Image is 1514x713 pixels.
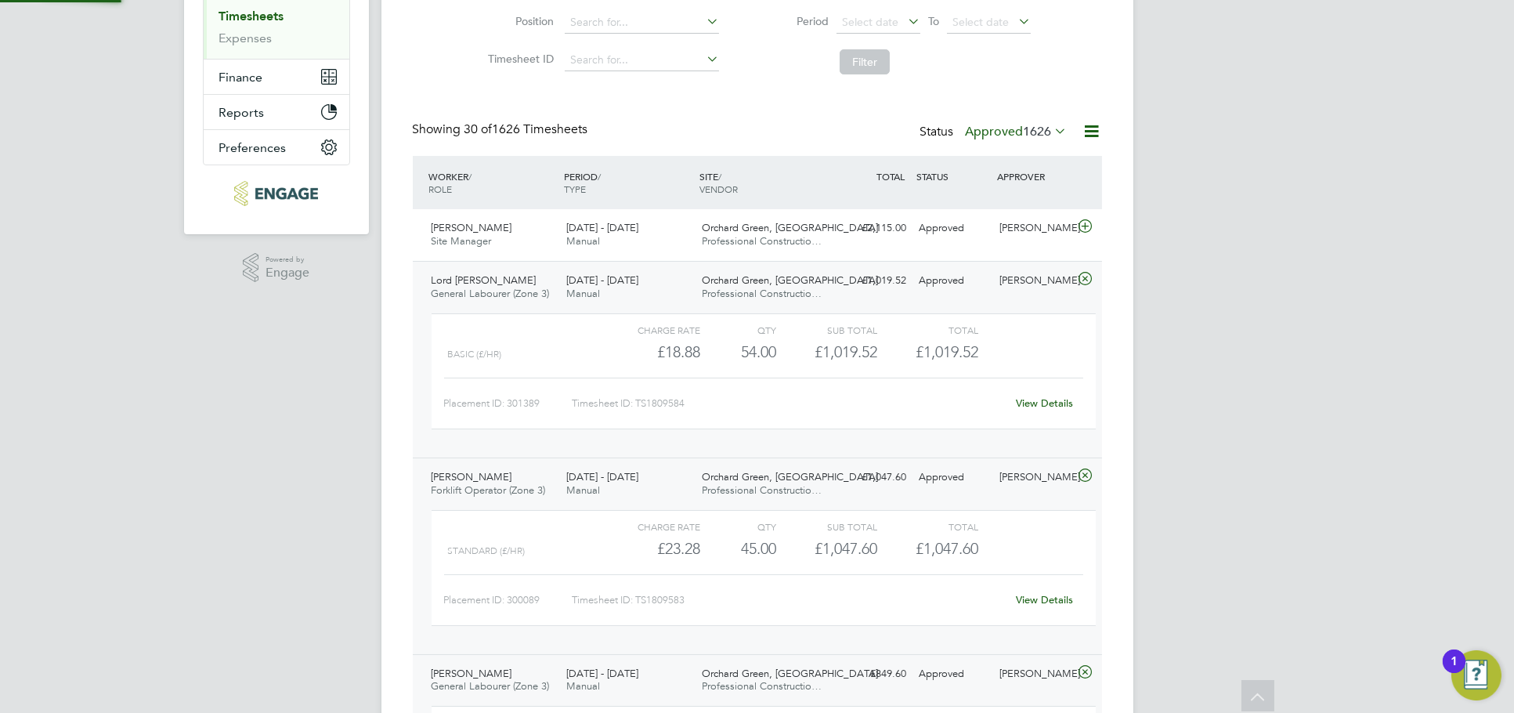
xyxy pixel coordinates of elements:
div: 45.00 [700,536,776,562]
span: Select date [842,15,898,29]
div: £1,047.60 [831,465,912,490]
span: General Labourer (Zone 3) [432,679,550,693]
div: [PERSON_NAME] [993,268,1075,294]
div: Placement ID: 300089 [444,588,572,613]
span: Professional Constructio… [702,679,822,693]
span: [DATE] - [DATE] [566,273,638,287]
span: £1,019.52 [916,342,978,361]
div: £1,019.52 [776,339,877,365]
div: STATUS [912,162,994,190]
span: Reports [219,105,265,120]
span: Standard (£/HR) [447,545,525,556]
span: / [598,170,601,183]
span: Site Manager [432,234,492,248]
span: [PERSON_NAME] [432,667,512,680]
span: Orchard Green, [GEOGRAPHIC_DATA] [702,667,878,680]
div: Charge rate [598,517,699,536]
div: [PERSON_NAME] [993,661,1075,687]
div: Approved [912,268,994,294]
span: Engage [266,266,309,280]
span: Preferences [219,140,287,155]
button: Preferences [204,130,349,165]
button: Finance [204,60,349,94]
span: Select date [952,15,1009,29]
div: 54.00 [700,339,776,365]
div: Showing [413,121,591,138]
div: SITE [696,162,831,203]
a: Powered byEngage [243,253,309,283]
label: Timesheet ID [483,52,554,66]
div: Total [877,517,978,536]
div: Timesheet ID: TS1809583 [572,588,1006,613]
div: APPROVER [993,162,1075,190]
div: PERIOD [560,162,696,203]
label: Approved [966,124,1068,139]
span: Powered by [266,253,309,266]
div: Placement ID: 301389 [444,391,572,416]
span: 30 of [464,121,493,137]
span: General Labourer (Zone 3) [432,287,550,300]
div: Sub Total [776,517,877,536]
span: Finance [219,70,263,85]
div: 1 [1451,661,1458,682]
span: 1626 Timesheets [464,121,588,137]
div: QTY [700,517,776,536]
div: £23.28 [598,536,699,562]
span: / [469,170,472,183]
span: Orchard Green, [GEOGRAPHIC_DATA] [702,470,878,483]
button: Reports [204,95,349,129]
span: ROLE [429,183,453,195]
div: Sub Total [776,320,877,339]
input: Search for... [565,12,719,34]
div: [PERSON_NAME] [993,215,1075,241]
span: Orchard Green, [GEOGRAPHIC_DATA] [702,273,878,287]
label: Position [483,14,554,28]
span: Manual [566,483,600,497]
a: Timesheets [219,9,284,24]
a: Expenses [219,31,273,45]
div: Charge rate [598,320,699,339]
div: £1,047.60 [776,536,877,562]
button: Open Resource Center, 1 new notification [1451,650,1501,700]
span: Orchard Green, [GEOGRAPHIC_DATA] [702,221,878,234]
div: Total [877,320,978,339]
span: TYPE [564,183,586,195]
div: £1,019.52 [831,268,912,294]
span: Forklift Operator (Zone 3) [432,483,546,497]
span: Professional Constructio… [702,234,822,248]
div: QTY [700,320,776,339]
span: [DATE] - [DATE] [566,470,638,483]
span: Lord [PERSON_NAME] [432,273,537,287]
input: Search for... [565,49,719,71]
img: pcrnet-logo-retina.png [234,181,318,206]
span: Manual [566,287,600,300]
a: View Details [1016,396,1073,410]
span: £1,047.60 [916,539,978,558]
span: [PERSON_NAME] [432,221,512,234]
div: £18.88 [598,339,699,365]
span: Basic (£/HR) [447,349,501,360]
div: Approved [912,215,994,241]
span: Manual [566,234,600,248]
span: [DATE] - [DATE] [566,667,638,680]
div: £2,115.00 [831,215,912,241]
span: Professional Constructio… [702,483,822,497]
span: [DATE] - [DATE] [566,221,638,234]
span: VENDOR [699,183,738,195]
span: TOTAL [876,170,905,183]
div: Timesheet ID: TS1809584 [572,391,1006,416]
div: Approved [912,465,994,490]
span: [PERSON_NAME] [432,470,512,483]
div: [PERSON_NAME] [993,465,1075,490]
button: Filter [840,49,890,74]
span: 1626 [1024,124,1052,139]
a: View Details [1016,593,1073,606]
div: Status [920,121,1071,143]
div: Approved [912,661,994,687]
div: £849.60 [831,661,912,687]
label: Period [758,14,829,28]
span: Manual [566,679,600,693]
div: WORKER [425,162,561,203]
a: Go to home page [203,181,350,206]
span: Professional Constructio… [702,287,822,300]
